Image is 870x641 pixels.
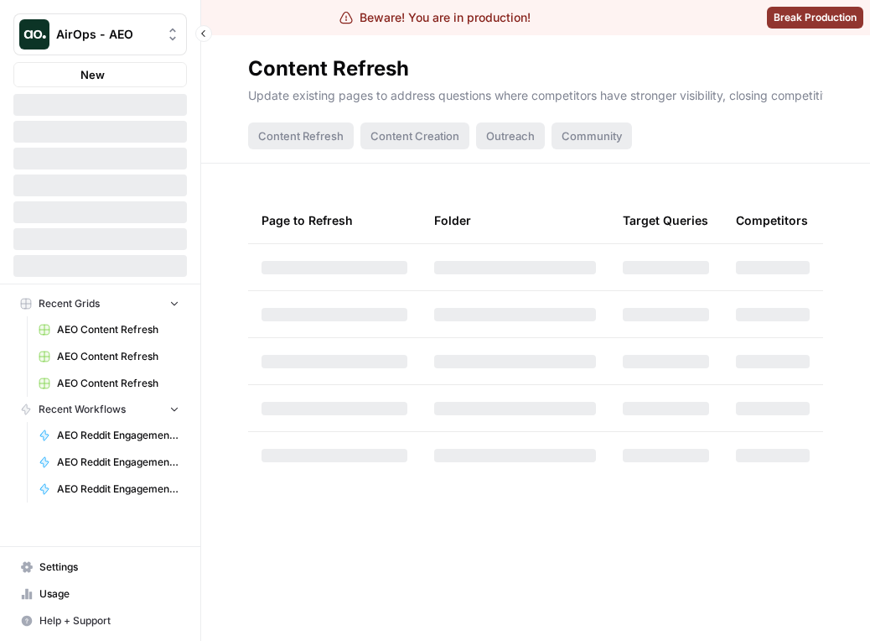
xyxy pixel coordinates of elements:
[476,122,545,149] div: Outreach
[31,316,187,343] a: AEO Content Refresh
[13,291,187,316] button: Recent Grids
[31,370,187,397] a: AEO Content Refresh
[31,449,187,476] a: AEO Reddit Engagement - Fork
[339,9,531,26] div: Beware! You are in production!
[39,613,179,628] span: Help + Support
[57,455,179,470] span: AEO Reddit Engagement - Fork
[57,482,179,497] span: AEO Reddit Engagement - Fork
[57,428,179,443] span: AEO Reddit Engagement - Fork
[767,7,863,29] button: Break Production
[13,397,187,422] button: Recent Workflows
[39,402,126,417] span: Recent Workflows
[57,322,179,337] span: AEO Content Refresh
[552,122,632,149] div: Community
[19,19,49,50] img: AirOps - AEO Logo
[13,607,187,634] button: Help + Support
[13,13,187,55] button: Workspace: AirOps - AEO
[736,197,808,243] div: Competitors
[80,66,105,83] span: New
[623,197,708,243] div: Target Queries
[39,560,179,575] span: Settings
[56,26,158,43] span: AirOps - AEO
[13,62,187,87] button: New
[248,82,823,104] p: Update existing pages to address questions where competitors have stronger visibility, closing co...
[31,476,187,503] a: AEO Reddit Engagement - Fork
[13,581,187,607] a: Usage
[248,122,354,149] div: Content Refresh
[39,296,100,311] span: Recent Grids
[262,197,407,243] div: Page to Refresh
[57,376,179,391] span: AEO Content Refresh
[39,586,179,602] span: Usage
[13,554,187,581] a: Settings
[31,343,187,370] a: AEO Content Refresh
[248,55,409,82] div: Content Refresh
[434,197,471,243] div: Folder
[774,10,857,25] span: Break Production
[360,122,469,149] div: Content Creation
[57,349,179,364] span: AEO Content Refresh
[31,422,187,449] a: AEO Reddit Engagement - Fork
